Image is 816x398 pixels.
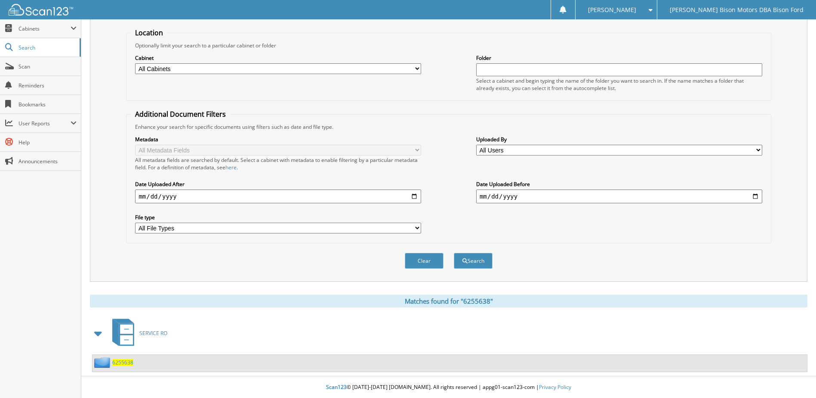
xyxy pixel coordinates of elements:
[225,164,237,171] a: here
[112,359,133,366] a: 6255638
[588,7,636,12] span: [PERSON_NAME]
[326,383,347,391] span: Scan123
[539,383,571,391] a: Privacy Policy
[476,180,762,188] label: Date Uploaded Before
[476,190,762,203] input: end
[405,253,443,269] button: Clear
[131,28,167,37] legend: Location
[135,156,421,171] div: All metadata fields are searched by default. Select a cabinet with metadata to enable filtering b...
[18,139,77,146] span: Help
[9,4,73,16] img: scan123-logo-white.svg
[135,190,421,203] input: start
[107,316,167,350] a: SERVICE RO
[131,123,766,131] div: Enhance your search for specific documents using filters such as date and file type.
[135,54,421,62] label: Cabinet
[18,101,77,108] span: Bookmarks
[135,180,421,188] label: Date Uploaded After
[131,109,230,119] legend: Additional Document Filters
[454,253,493,269] button: Search
[476,54,762,62] label: Folder
[18,63,77,70] span: Scan
[18,158,77,165] span: Announcements
[18,82,77,89] span: Reminders
[135,214,421,221] label: File type
[18,25,71,32] span: Cabinets
[18,44,75,51] span: Search
[94,357,112,368] img: folder2.png
[773,357,816,398] iframe: Chat Widget
[135,136,421,143] label: Metadata
[18,120,71,127] span: User Reports
[476,77,762,92] div: Select a cabinet and begin typing the name of the folder you want to search in. If the name match...
[131,42,766,49] div: Optionally limit your search to a particular cabinet or folder
[81,377,816,398] div: © [DATE]-[DATE] [DOMAIN_NAME]. All rights reserved | appg01-scan123-com |
[139,330,167,337] span: SERVICE RO
[476,136,762,143] label: Uploaded By
[90,295,807,308] div: Matches found for "6255638"
[670,7,804,12] span: [PERSON_NAME] Bison Motors DBA Bison Ford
